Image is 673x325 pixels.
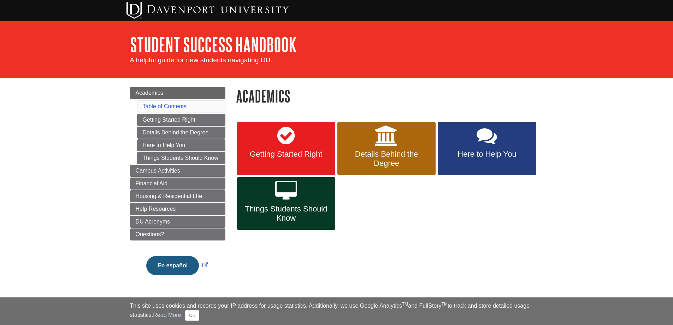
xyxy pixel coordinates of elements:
[136,90,163,96] span: Academics
[137,127,225,139] a: Details Behind the Degree
[153,312,181,318] a: Read More
[402,302,408,307] sup: TM
[137,114,225,126] a: Getting Started Right
[185,310,199,321] button: Close
[144,262,210,268] a: Link opens in new window
[136,219,170,225] span: DU Acronyms
[136,231,164,237] span: Questions?
[443,150,531,159] span: Here to Help You
[237,122,335,175] a: Getting Started Right
[130,216,225,228] a: DU Acronyms
[130,56,272,64] span: A helpful guide for new students navigating DU.
[130,178,225,190] a: Financial Aid
[343,150,430,168] span: Details Behind the Degree
[146,256,199,275] button: En español
[237,177,335,230] a: Things Students Should Know
[438,122,536,175] a: Here to Help You
[236,87,543,105] h1: Academics
[130,165,225,177] a: Campus Activities
[130,302,543,321] div: This site uses cookies and records your IP address for usage statistics. Additionally, we use Goo...
[136,168,180,174] span: Campus Activities
[136,206,176,212] span: Help Resources
[442,302,448,307] sup: TM
[130,228,225,240] a: Questions?
[130,190,225,202] a: Housing & Residential LIfe
[137,152,225,164] a: Things Students Should Know
[130,203,225,215] a: Help Resources
[130,34,297,56] a: Student Success Handbook
[337,122,436,175] a: Details Behind the Degree
[242,204,330,223] span: Things Students Should Know
[137,139,225,151] a: Here to Help You
[136,193,202,199] span: Housing & Residential LIfe
[143,103,187,109] a: Table of Contents
[136,180,168,186] span: Financial Aid
[242,150,330,159] span: Getting Started Right
[130,87,225,99] a: Academics
[126,2,289,19] img: Davenport University
[130,87,225,287] div: Guide Page Menu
